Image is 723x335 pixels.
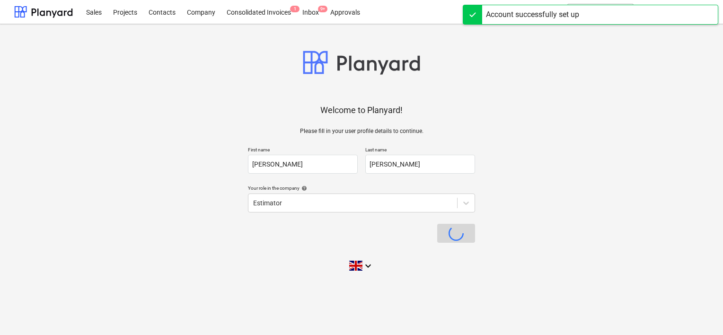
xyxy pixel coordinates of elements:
input: Last name [365,155,475,174]
p: Welcome to Planyard! [320,105,403,116]
p: First name [248,147,358,155]
iframe: Chat Widget [676,290,723,335]
i: keyboard_arrow_down [362,260,374,272]
p: Last name [365,147,475,155]
div: Account successfully set up [486,9,579,20]
span: help [300,185,307,191]
span: 1 [290,6,300,12]
p: Please fill in your user profile details to continue. [300,127,423,135]
div: Your role in the company [248,185,475,191]
input: First name [248,155,358,174]
span: 9+ [318,6,327,12]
